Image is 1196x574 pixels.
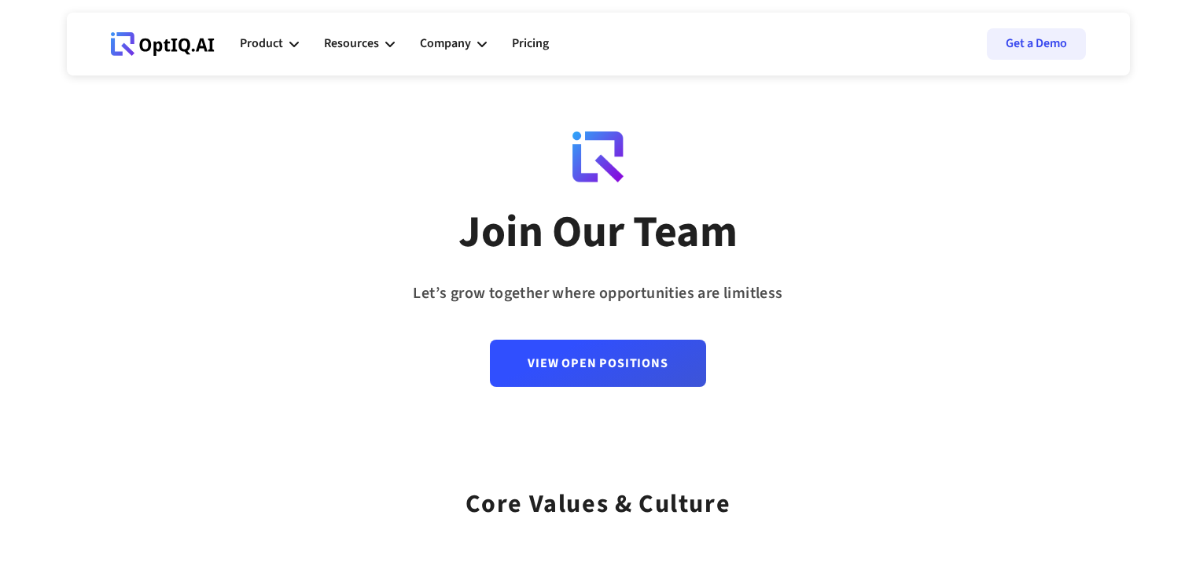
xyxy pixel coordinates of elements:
div: Company [420,33,471,54]
div: Product [240,20,299,68]
a: Get a Demo [987,28,1086,60]
a: View Open Positions [490,340,705,387]
div: Company [420,20,487,68]
div: Let’s grow together where opportunities are limitless [413,279,782,308]
div: Product [240,33,283,54]
div: Resources [324,33,379,54]
a: Webflow Homepage [111,20,215,68]
a: Pricing [512,20,549,68]
div: Resources [324,20,395,68]
div: Webflow Homepage [111,55,112,56]
div: Core values & Culture [466,469,731,524]
div: Join Our Team [458,205,738,260]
